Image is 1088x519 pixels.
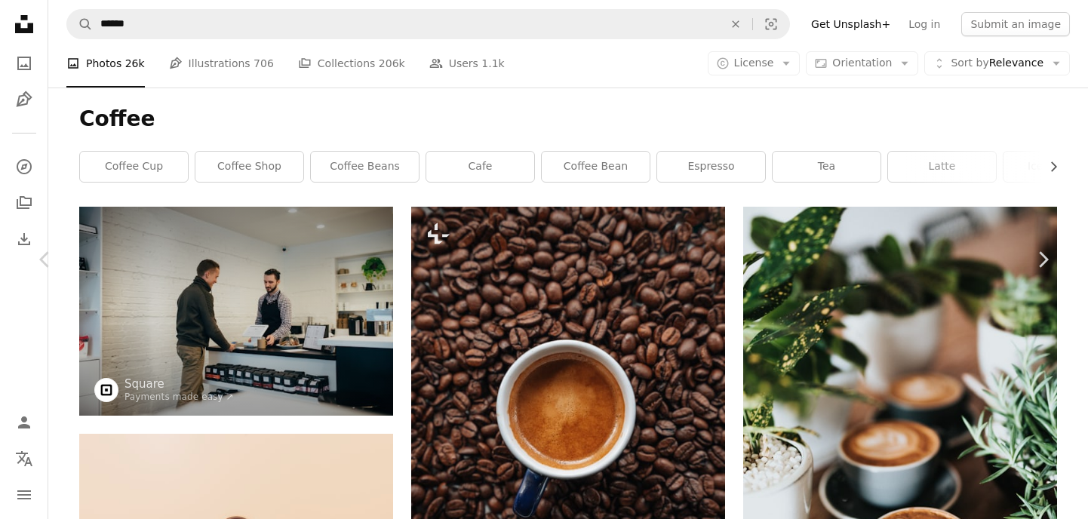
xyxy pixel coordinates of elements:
[743,435,1057,448] a: shallow focus photography of coffee late in mug on table
[79,207,393,416] img: man buying item in shop
[411,403,725,416] a: a cup of coffee sitting on top of a pile of coffee beans
[426,152,534,182] a: cafe
[1040,152,1057,182] button: scroll list to the right
[379,55,405,72] span: 206k
[311,152,419,182] a: coffee beans
[9,152,39,182] a: Explore
[9,444,39,474] button: Language
[806,51,918,75] button: Orientation
[80,152,188,182] a: coffee cup
[298,39,405,88] a: Collections 206k
[832,57,892,69] span: Orientation
[961,12,1070,36] button: Submit an image
[773,152,881,182] a: tea
[9,480,39,510] button: Menu
[481,55,504,72] span: 1.1k
[802,12,899,36] a: Get Unsplash+
[708,51,801,75] button: License
[9,407,39,438] a: Log in / Sign up
[951,56,1043,71] span: Relevance
[124,392,234,402] a: Payments made easy ↗
[899,12,949,36] a: Log in
[67,10,93,38] button: Search Unsplash
[254,55,274,72] span: 706
[734,57,774,69] span: License
[888,152,996,182] a: latte
[719,10,752,38] button: Clear
[951,57,988,69] span: Sort by
[94,378,118,402] img: Go to Square's profile
[9,84,39,115] a: Illustrations
[997,187,1088,332] a: Next
[66,9,790,39] form: Find visuals sitewide
[9,48,39,78] a: Photos
[753,10,789,38] button: Visual search
[542,152,650,182] a: coffee bean
[124,376,234,392] a: Square
[79,106,1057,133] h1: Coffee
[79,304,393,318] a: man buying item in shop
[924,51,1070,75] button: Sort byRelevance
[429,39,505,88] a: Users 1.1k
[169,39,274,88] a: Illustrations 706
[195,152,303,182] a: coffee shop
[657,152,765,182] a: espresso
